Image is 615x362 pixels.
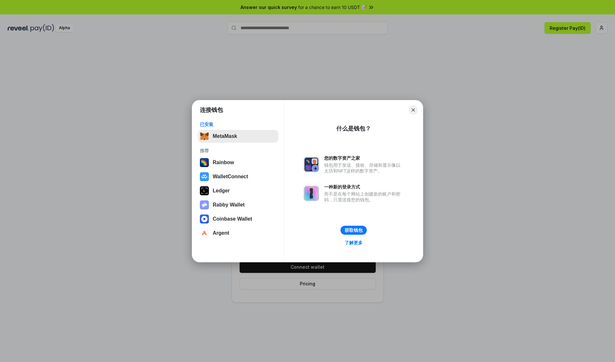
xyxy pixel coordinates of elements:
[324,191,404,203] div: 而不是在每个网站上创建新的账户和密码，只需连接您的钱包。
[198,184,278,197] button: Ledger
[198,227,278,240] button: Argent
[213,160,234,165] div: Rainbow
[200,158,209,167] img: svg+xml,%3Csvg%20width%3D%22120%22%20height%3D%22120%22%20viewBox%3D%220%200%20120%20120%22%20fil...
[213,133,237,139] div: MetaMask
[200,200,209,209] img: svg+xml,%3Csvg%20xmlns%3D%22http%3A%2F%2Fwww.w3.org%2F2000%2Fsvg%22%20fill%3D%22none%22%20viewBox...
[324,184,404,190] div: 一种新的登录方式
[200,215,209,223] img: svg+xml,%3Csvg%20width%3D%2228%22%20height%3D%2228%22%20viewBox%3D%220%200%2028%2028%22%20fill%3D...
[213,216,252,222] div: Coinbase Wallet
[409,105,418,114] button: Close
[213,202,245,208] div: Rabby Wallet
[198,130,278,143] button: MetaMask
[200,172,209,181] img: svg+xml,%3Csvg%20width%3D%2228%22%20height%3D%2228%22%20viewBox%3D%220%200%2028%2028%22%20fill%3D...
[200,186,209,195] img: svg+xml,%3Csvg%20xmlns%3D%22http%3A%2F%2Fwww.w3.org%2F2000%2Fsvg%22%20width%3D%2228%22%20height%3...
[198,213,278,225] button: Coinbase Wallet
[198,170,278,183] button: WalletConnect
[324,162,404,174] div: 钱包用于发送、接收、存储和显示像以太坊和NFT这样的数字资产。
[304,186,319,201] img: svg+xml,%3Csvg%20xmlns%3D%22http%3A%2F%2Fwww.w3.org%2F2000%2Fsvg%22%20fill%3D%22none%22%20viewBox...
[345,240,363,246] div: 了解更多
[200,122,276,127] div: 已安装
[213,230,229,236] div: Argent
[304,157,319,172] img: svg+xml,%3Csvg%20xmlns%3D%22http%3A%2F%2Fwww.w3.org%2F2000%2Fsvg%22%20fill%3D%22none%22%20viewBox...
[341,239,366,247] a: 了解更多
[200,148,276,154] div: 推荐
[340,226,367,235] button: 获取钱包
[198,156,278,169] button: Rainbow
[213,174,248,180] div: WalletConnect
[324,155,404,161] div: 您的数字资产之家
[345,227,363,233] div: 获取钱包
[198,198,278,211] button: Rabby Wallet
[200,229,209,238] img: svg+xml,%3Csvg%20width%3D%2228%22%20height%3D%2228%22%20viewBox%3D%220%200%2028%2028%22%20fill%3D...
[200,132,209,141] img: svg+xml,%3Csvg%20fill%3D%22none%22%20height%3D%2233%22%20viewBox%3D%220%200%2035%2033%22%20width%...
[336,125,371,132] div: 什么是钱包？
[200,106,223,114] h1: 连接钱包
[213,188,230,194] div: Ledger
